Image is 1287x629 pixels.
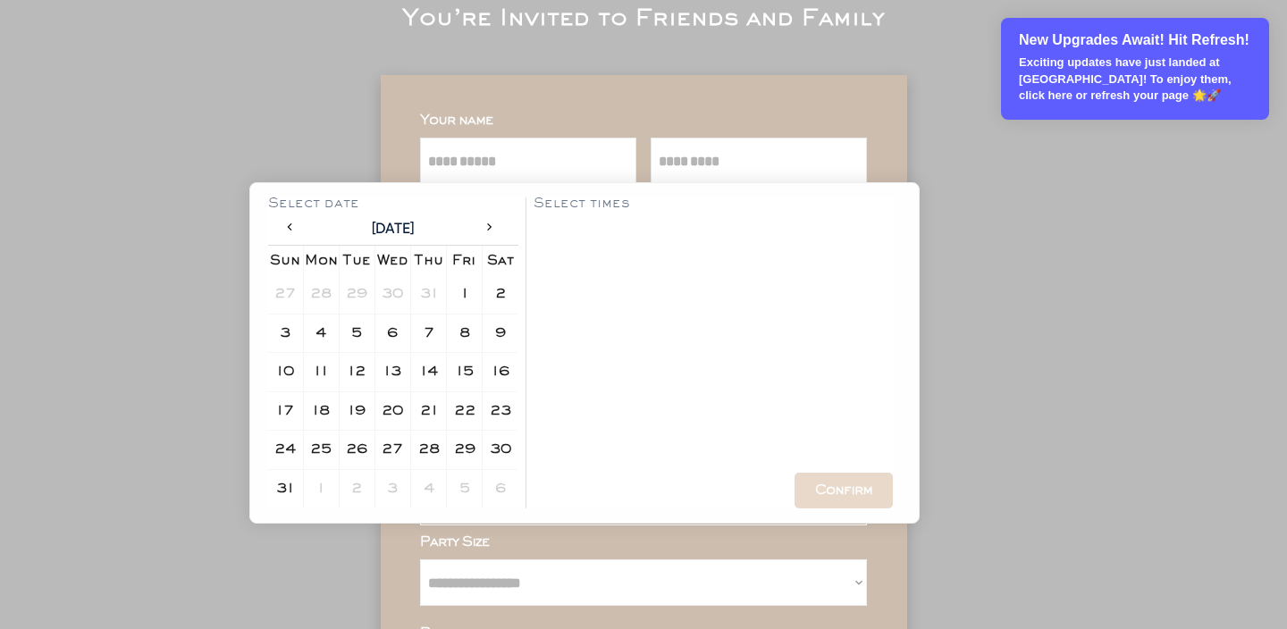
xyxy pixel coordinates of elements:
div: Thu [414,255,443,267]
div: 23 [490,405,511,417]
div: Sat [487,255,514,267]
div: 18 [312,405,330,417]
div: 29 [454,443,475,456]
div: 25 [310,443,332,456]
div: 27 [274,288,296,300]
div: Mon [305,255,338,267]
div: 22 [454,405,475,417]
div: 14 [420,365,438,378]
div: Tue [342,255,371,267]
div: 1 [317,482,324,495]
div: You’re Invited to Friends and Family [402,9,885,30]
div: 10 [276,365,294,378]
div: Wed [377,255,408,267]
div: 26 [346,443,367,456]
div: 9 [495,327,506,340]
div: 13 [383,365,401,378]
div: 5 [351,327,362,340]
div: Party Size [420,536,867,549]
div: 20 [382,405,403,417]
div: Select times [534,197,893,210]
div: Confirm [815,484,872,497]
div: 30 [490,443,511,456]
div: 6 [387,327,398,340]
div: Sun [270,255,300,267]
div: 30 [382,288,403,300]
div: 1 [461,288,468,300]
div: 8 [459,327,470,340]
div: 28 [310,288,332,300]
div: 24 [274,443,296,456]
div: 29 [346,288,367,300]
div: 2 [351,482,362,495]
div: 7 [424,327,434,340]
div: 19 [348,405,366,417]
div: 12 [348,365,366,378]
div: Select date [268,197,518,210]
p: New Upgrades Await! Hit Refresh! [1019,30,1253,50]
div: 21 [420,405,438,417]
div: 3 [280,327,290,340]
div: 31 [276,482,294,495]
div: 3 [387,482,398,495]
div: 6 [495,482,506,495]
div: 2 [495,288,506,300]
div: 27 [382,443,403,456]
div: 31 [420,288,438,300]
div: 4 [315,327,326,340]
div: 16 [492,365,509,378]
div: 15 [456,365,474,378]
div: 11 [314,365,328,378]
div: [DATE] [372,221,414,235]
div: 5 [459,482,470,495]
div: Your name [420,114,867,127]
div: 4 [424,482,434,495]
div: 28 [418,443,440,456]
div: Fri [452,255,476,267]
div: 17 [276,405,294,417]
p: Exciting updates have just landed at [GEOGRAPHIC_DATA]! To enjoy them, click here or refresh your... [1019,55,1253,104]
